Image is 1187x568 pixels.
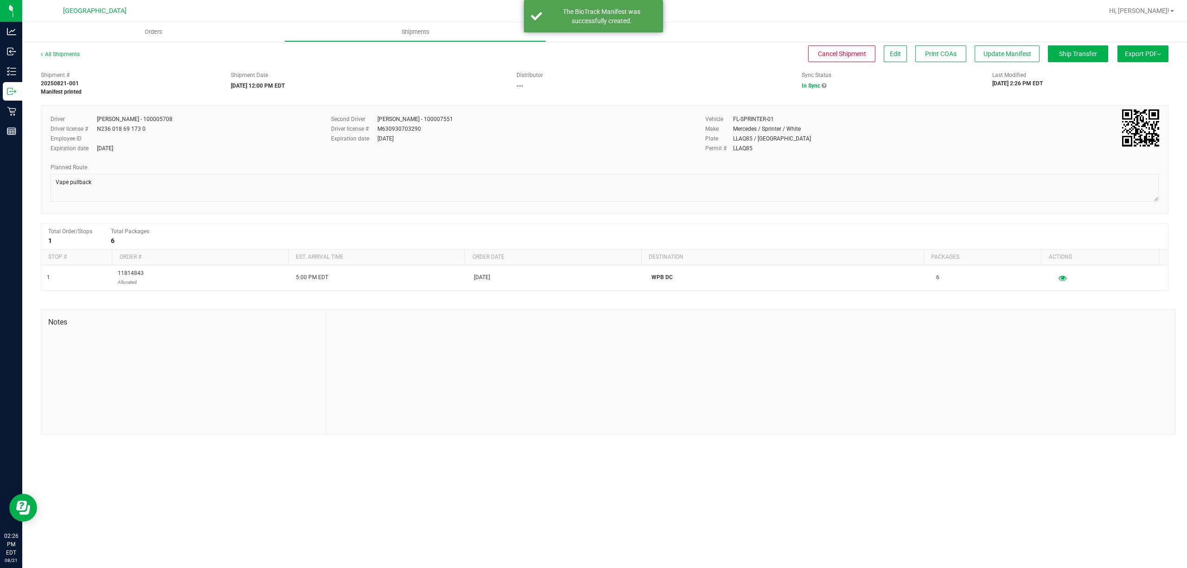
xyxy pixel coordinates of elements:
[517,83,523,89] strong: ---
[924,249,1041,265] th: Packages
[377,115,453,123] div: [PERSON_NAME] - 100007551
[41,80,79,87] strong: 20250821-001
[51,164,87,171] span: Planned Route
[377,134,394,143] div: [DATE]
[517,71,543,79] label: Distributor
[733,134,811,143] div: LLAQ85 / [GEOGRAPHIC_DATA]
[51,134,97,143] label: Employee ID
[1048,45,1108,62] button: Ship Transfer
[992,71,1026,79] label: Last Modified
[331,134,377,143] label: Expiration date
[4,532,18,557] p: 02:26 PM EDT
[1117,45,1168,62] button: Export PDF
[1122,109,1159,147] qrcode: 20250821-001
[7,107,16,116] inline-svg: Retail
[288,249,465,265] th: Est. arrival time
[936,273,939,282] span: 6
[389,28,442,36] span: Shipments
[733,125,801,133] div: Mercedes / Sprinter / White
[231,83,285,89] strong: [DATE] 12:00 PM EDT
[884,45,907,62] button: Edit
[7,47,16,56] inline-svg: Inbound
[132,28,175,36] span: Orders
[808,45,875,62] button: Cancel Shipment
[802,83,820,89] span: In Sync
[474,273,490,282] span: [DATE]
[733,144,753,153] div: LLAQ85
[4,557,18,564] p: 08/21
[802,71,831,79] label: Sync Status
[1122,109,1159,147] img: Scan me!
[975,45,1040,62] button: Update Manifest
[915,45,966,62] button: Print COAs
[331,125,377,133] label: Driver license #
[1109,7,1169,14] span: Hi, [PERSON_NAME]!
[112,249,288,265] th: Order #
[41,249,112,265] th: Stop #
[51,125,97,133] label: Driver license #
[7,127,16,136] inline-svg: Reports
[97,115,172,123] div: [PERSON_NAME] - 100005708
[118,269,144,287] span: 11814843
[705,134,733,143] label: Plate
[641,249,924,265] th: Destination
[465,249,641,265] th: Order date
[651,273,925,282] p: WPB DC
[705,115,733,123] label: Vehicle
[231,71,268,79] label: Shipment Date
[1059,50,1097,57] span: Ship Transfer
[97,125,146,133] div: N236 018 69 173 0
[41,89,82,95] strong: Manifest printed
[48,228,92,235] span: Total Order/Stops
[733,115,774,123] div: FL-SPRINTER-01
[705,125,733,133] label: Make
[48,317,319,328] span: Notes
[547,7,656,26] div: The BioTrack Manifest was successfully created.
[63,7,127,15] span: [GEOGRAPHIC_DATA]
[7,67,16,76] inline-svg: Inventory
[41,71,217,79] span: Shipment #
[7,27,16,36] inline-svg: Analytics
[818,50,866,57] span: Cancel Shipment
[97,144,113,153] div: [DATE]
[118,278,144,287] p: Allocated
[9,494,37,522] iframe: Resource center
[111,228,149,235] span: Total Packages
[983,50,1031,57] span: Update Manifest
[377,125,421,133] div: M630930703290
[41,51,80,57] a: All Shipments
[22,22,284,42] a: Orders
[111,237,115,244] strong: 6
[7,87,16,96] inline-svg: Outbound
[331,115,377,123] label: Second Driver
[48,237,52,244] strong: 1
[890,50,901,57] span: Edit
[1041,249,1159,265] th: Actions
[51,115,97,123] label: Driver
[47,273,50,282] span: 1
[992,80,1043,87] strong: [DATE] 2:26 PM EDT
[284,22,546,42] a: Shipments
[51,144,97,153] label: Expiration date
[705,144,733,153] label: Permit #
[925,50,957,57] span: Print COAs
[296,273,328,282] span: 5:00 PM EDT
